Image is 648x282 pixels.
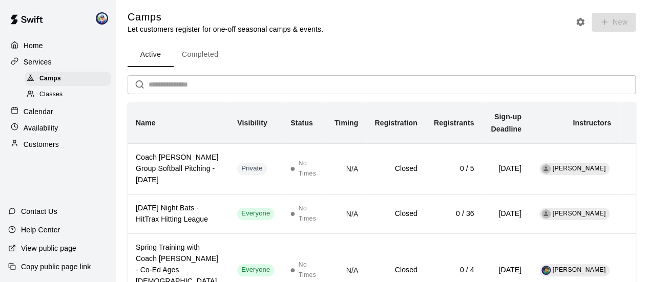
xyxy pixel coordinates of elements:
h6: [DATE] [490,208,521,220]
td: N/A [326,143,367,194]
b: Status [290,119,313,127]
div: Classes [25,88,111,102]
span: Camps [39,74,61,84]
span: You don't have permission to add camps [588,17,636,26]
div: Camps [25,72,111,86]
span: [PERSON_NAME] [553,210,606,217]
div: Jen Hirschbock [541,164,551,173]
h6: Closed [374,163,417,175]
b: Registration [374,119,417,127]
p: Help Center [21,225,60,235]
span: [PERSON_NAME] [553,165,606,172]
b: Timing [335,119,359,127]
h5: Camps [128,10,323,24]
a: Customers [8,137,107,152]
h6: Closed [374,265,417,276]
span: No Times [299,260,318,280]
p: Copy public page link [21,262,91,272]
p: Customers [24,139,59,149]
p: Contact Us [21,206,57,216]
a: Services [8,54,107,70]
h6: Coach [PERSON_NAME] Group Softball Pitching - [DATE] [136,152,221,186]
span: [PERSON_NAME] [553,266,606,273]
h6: 0 / 36 [434,208,474,220]
button: Active [128,42,174,67]
h6: [DATE] [490,163,521,175]
p: View public page [21,243,76,253]
a: New [588,17,636,26]
button: Camp settings [573,14,588,30]
h6: [DATE] Night Bats - HitTrax Hitting League [136,203,221,225]
img: Greg Thibert [541,266,551,275]
div: Dale Walls [541,209,551,219]
a: Classes [25,86,115,102]
div: This service is visible to all of your customers [237,208,274,220]
p: Services [24,57,52,67]
h6: 0 / 5 [434,163,474,175]
h6: 0 / 4 [434,265,474,276]
p: Availability [24,123,58,133]
span: No Times [299,159,318,179]
img: Buddy Custer [96,12,108,25]
p: Home [24,40,43,51]
td: N/A [326,194,367,233]
h6: [DATE] [490,265,521,276]
span: No Times [299,204,318,224]
p: Let customers register for one-off seasonal camps & events. [128,24,323,34]
b: Name [136,119,156,127]
div: This service is visible to all of your customers [237,264,274,276]
b: Sign-up Deadline [491,113,521,133]
b: Instructors [573,119,611,127]
a: Camps [25,71,115,86]
span: Everyone [237,209,274,219]
span: Private [237,164,267,173]
a: Calendar [8,104,107,119]
button: Completed [174,42,226,67]
b: Visibility [237,119,267,127]
p: Calendar [24,106,53,117]
a: Availability [8,120,107,136]
div: Buddy Custer [94,8,115,29]
h6: Closed [374,208,417,220]
b: Registrants [434,119,474,127]
a: Home [8,38,107,53]
span: Everyone [237,265,274,275]
span: Classes [39,90,62,100]
div: This service is hidden, and can only be accessed via a direct link [237,163,267,175]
